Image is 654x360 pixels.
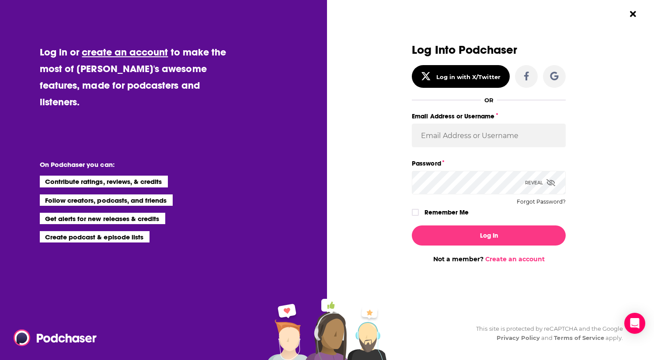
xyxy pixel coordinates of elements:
div: This site is protected by reCAPTCHA and the Google and apply. [469,324,623,343]
button: Forgot Password? [517,199,566,205]
div: OR [484,97,494,104]
label: Remember Me [424,207,469,218]
button: Log in with X/Twitter [412,65,510,88]
a: Create an account [485,255,545,263]
li: On Podchaser you can: [40,160,215,169]
div: Log in with X/Twitter [436,73,501,80]
button: Log In [412,225,566,246]
button: Close Button [625,6,641,22]
li: Get alerts for new releases & credits [40,213,165,224]
li: Create podcast & episode lists [40,231,150,242]
img: Podchaser - Follow, Share and Rate Podcasts [14,329,97,346]
input: Email Address or Username [412,124,566,147]
div: Open Intercom Messenger [624,313,645,334]
li: Contribute ratings, reviews, & credits [40,176,168,187]
label: Password [412,158,566,169]
li: Follow creators, podcasts, and friends [40,194,173,206]
a: Podchaser - Follow, Share and Rate Podcasts [14,329,90,346]
div: Not a member? [412,255,566,263]
label: Email Address or Username [412,111,566,122]
div: Reveal [525,171,555,194]
a: create an account [82,46,168,58]
h3: Log Into Podchaser [412,44,566,56]
a: Terms of Service [554,334,604,341]
a: Privacy Policy [497,334,540,341]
